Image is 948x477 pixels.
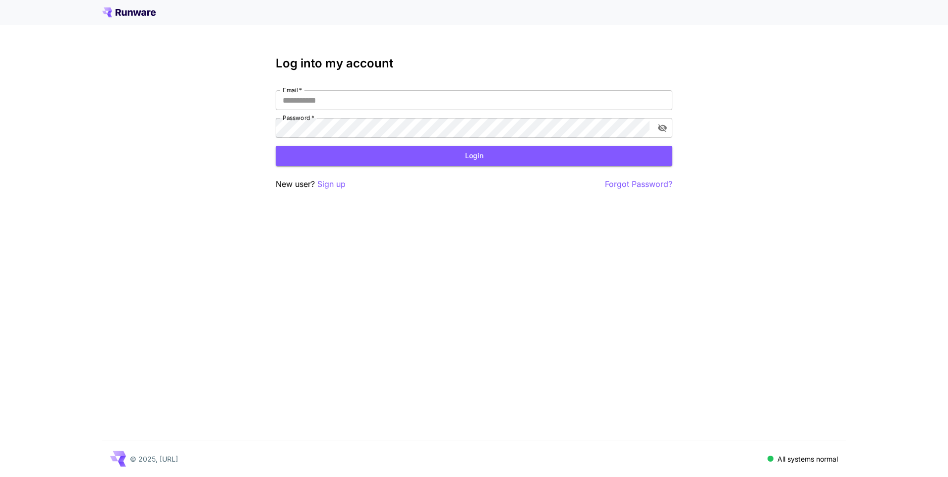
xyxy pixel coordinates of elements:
h3: Log into my account [276,57,672,70]
p: New user? [276,178,346,190]
button: Login [276,146,672,166]
p: © 2025, [URL] [130,454,178,464]
button: Forgot Password? [605,178,672,190]
button: Sign up [317,178,346,190]
label: Email [283,86,302,94]
button: toggle password visibility [653,119,671,137]
label: Password [283,114,314,122]
p: All systems normal [777,454,838,464]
